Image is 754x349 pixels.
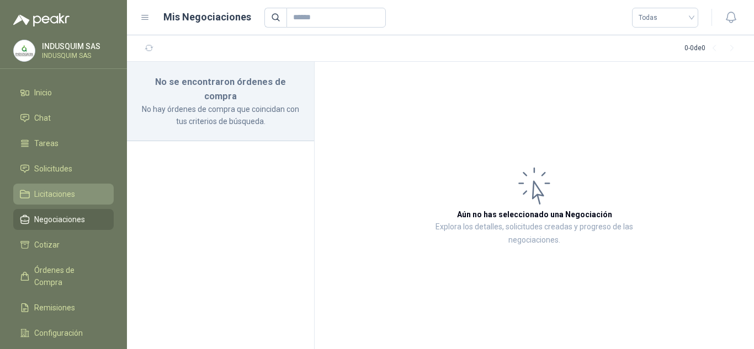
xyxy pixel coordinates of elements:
a: Licitaciones [13,184,114,205]
span: Remisiones [34,302,75,314]
h1: Mis Negociaciones [163,9,251,25]
h3: Aún no has seleccionado una Negociación [457,208,612,221]
span: Solicitudes [34,163,72,175]
span: Configuración [34,327,83,339]
span: Todas [639,9,692,26]
a: Chat [13,108,114,128]
a: Negociaciones [13,209,114,230]
a: Tareas [13,133,114,154]
span: Licitaciones [34,188,75,200]
a: Remisiones [13,297,114,318]
img: Company Logo [14,40,35,61]
p: Explora los detalles, solicitudes creadas y progreso de las negociaciones. [425,221,644,247]
a: Cotizar [13,234,114,255]
span: Negociaciones [34,213,85,225]
a: Inicio [13,82,114,103]
a: Solicitudes [13,158,114,179]
a: Configuración [13,323,114,343]
div: 0 - 0 de 0 [684,40,741,57]
img: Logo peakr [13,13,70,26]
p: INDUSQUIM SAS [42,52,111,59]
p: No hay órdenes de compra que coincidan con tus criterios de búsqueda. [140,103,301,127]
h3: No se encontraron órdenes de compra [140,75,301,103]
span: Tareas [34,137,59,149]
span: Órdenes de Compra [34,264,103,288]
p: INDUSQUIM SAS [42,42,111,50]
span: Cotizar [34,239,60,251]
span: Chat [34,112,51,124]
a: Órdenes de Compra [13,260,114,293]
span: Inicio [34,87,52,99]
